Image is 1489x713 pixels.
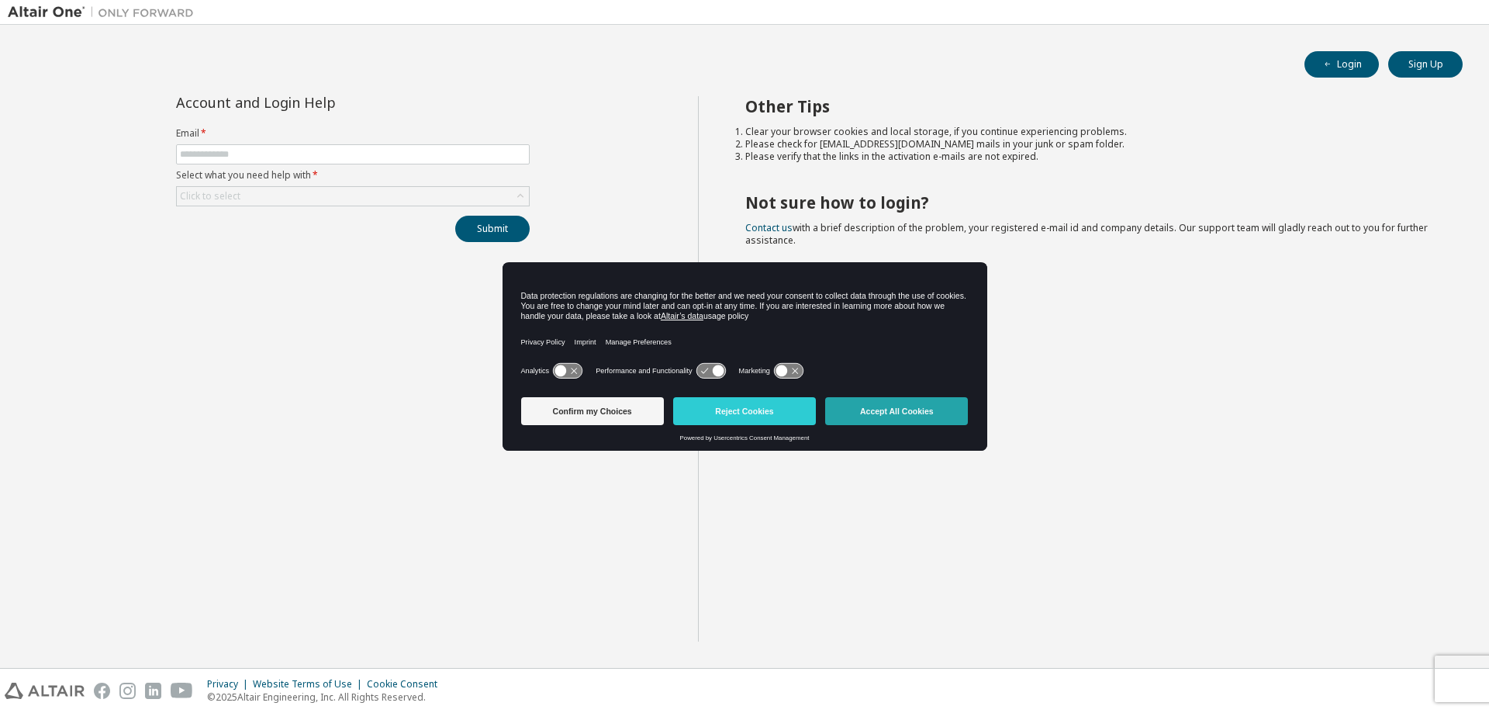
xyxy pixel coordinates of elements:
img: altair_logo.svg [5,683,85,699]
li: Please check for [EMAIL_ADDRESS][DOMAIN_NAME] mails in your junk or spam folder. [745,138,1435,151]
li: Clear your browser cookies and local storage, if you continue experiencing problems. [745,126,1435,138]
li: Please verify that the links in the activation e-mails are not expired. [745,151,1435,163]
button: Sign Up [1388,51,1463,78]
img: instagram.svg [119,683,136,699]
label: Email [176,127,530,140]
div: Click to select [177,187,529,206]
h2: Not sure how to login? [745,192,1435,213]
div: Website Terms of Use [253,678,367,691]
div: Cookie Consent [367,678,447,691]
a: Contact us [745,221,793,234]
span: with a brief description of the problem, your registered e-mail id and company details. Our suppo... [745,221,1428,247]
h2: Other Tips [745,96,1435,116]
div: Privacy [207,678,253,691]
div: Account and Login Help [176,96,459,109]
p: © 2025 Altair Engineering, Inc. All Rights Reserved. [207,691,447,704]
button: Submit [455,216,530,242]
img: linkedin.svg [145,683,161,699]
button: Login [1304,51,1379,78]
img: Altair One [8,5,202,20]
label: Select what you need help with [176,169,530,182]
img: youtube.svg [171,683,193,699]
div: Click to select [180,190,240,202]
img: facebook.svg [94,683,110,699]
